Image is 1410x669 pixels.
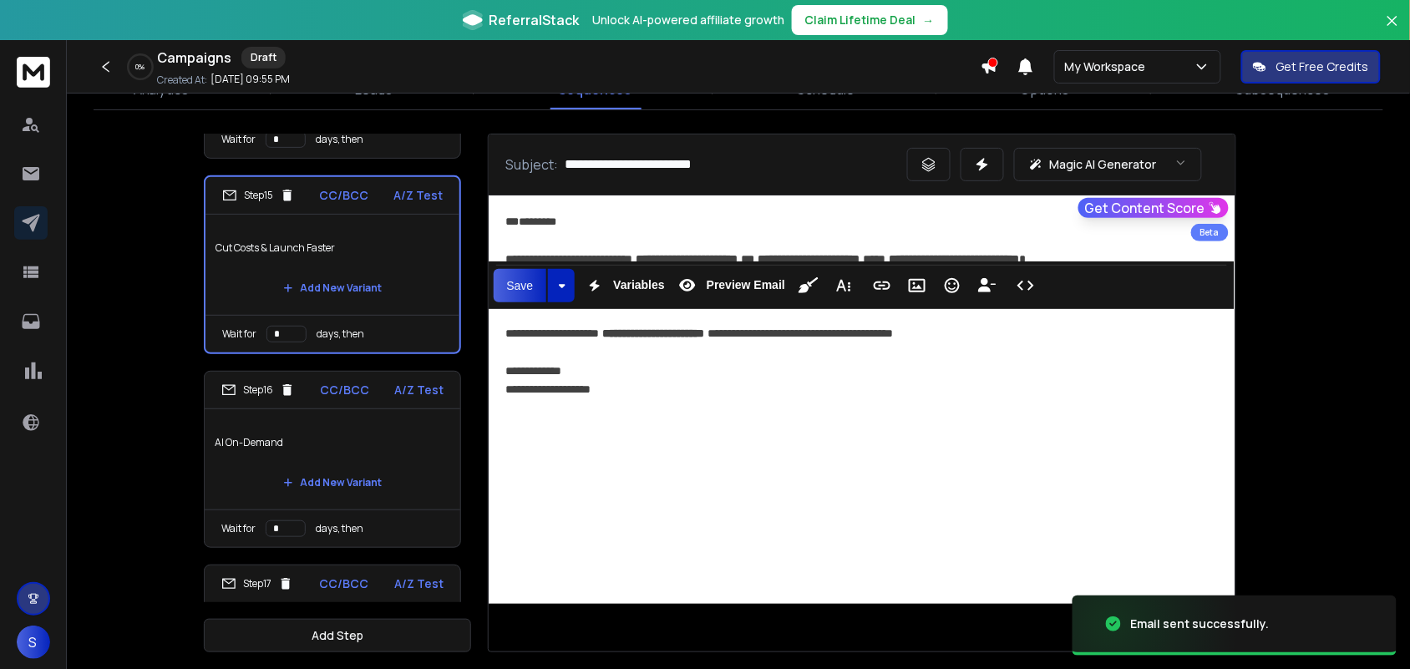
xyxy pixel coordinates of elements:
[1014,148,1202,181] button: Magic AI Generator
[241,47,286,68] div: Draft
[136,62,145,72] p: 0 %
[317,327,364,341] p: days, then
[1050,156,1157,173] p: Magic AI Generator
[505,155,558,175] p: Subject:
[1078,198,1229,218] button: Get Content Score
[204,619,471,652] button: Add Step
[215,419,450,466] p: AI On-Demand
[1065,58,1153,75] p: My Workspace
[222,327,256,341] p: Wait for
[394,575,444,592] p: A/Z Test
[494,269,547,302] button: Save
[1382,10,1403,50] button: Close banner
[1191,224,1229,241] div: Beta
[221,576,293,591] div: Step 17
[923,12,935,28] span: →
[672,269,789,302] button: Preview Email
[316,133,363,146] p: days, then
[17,626,50,659] button: S
[222,188,295,203] div: Step 15
[157,48,231,68] h1: Campaigns
[593,12,785,28] p: Unlock AI-powered affiliate growth
[703,278,789,292] span: Preview Email
[579,269,669,302] button: Variables
[221,522,256,535] p: Wait for
[320,382,369,398] p: CC/BCC
[221,383,295,398] div: Step 16
[489,10,580,30] span: ReferralStack
[204,371,461,548] li: Step16CC/BCCA/Z TestAI On-DemandAdd New VariantWait fordays, then
[394,382,444,398] p: A/Z Test
[1131,616,1270,632] div: Email sent successfully.
[210,73,290,86] p: [DATE] 09:55 PM
[319,575,368,592] p: CC/BCC
[1276,58,1369,75] p: Get Free Credits
[316,522,363,535] p: days, then
[270,271,395,305] button: Add New Variant
[216,225,449,271] p: Cut Costs & Launch Faster
[1010,269,1042,302] button: Code View
[866,269,898,302] button: Insert Link (Ctrl+K)
[792,5,948,35] button: Claim Lifetime Deal→
[611,278,669,292] span: Variables
[204,175,461,354] li: Step15CC/BCCA/Z TestCut Costs & Launch FasterAdd New VariantWait fordays, then
[270,466,395,499] button: Add New Variant
[901,269,933,302] button: Insert Image (Ctrl+P)
[157,73,207,87] p: Created At:
[320,187,369,204] p: CC/BCC
[1241,50,1381,84] button: Get Free Credits
[393,187,443,204] p: A/Z Test
[221,133,256,146] p: Wait for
